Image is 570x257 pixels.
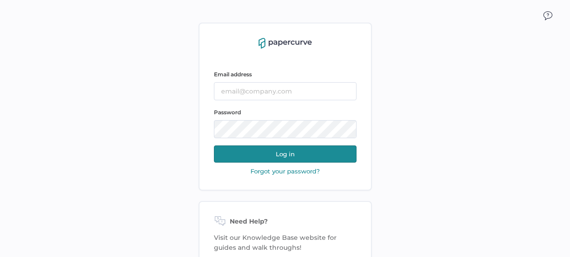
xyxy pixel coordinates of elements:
img: need-help-icon.d526b9f7.svg [214,216,226,227]
input: email@company.com [214,82,357,100]
span: Password [214,109,241,116]
button: Forgot your password? [248,167,323,175]
span: Email address [214,71,252,78]
img: papercurve-logo-colour.7244d18c.svg [259,38,312,49]
button: Log in [214,145,357,163]
img: icon_chat.2bd11823.svg [543,11,552,20]
div: Need Help? [214,216,357,227]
